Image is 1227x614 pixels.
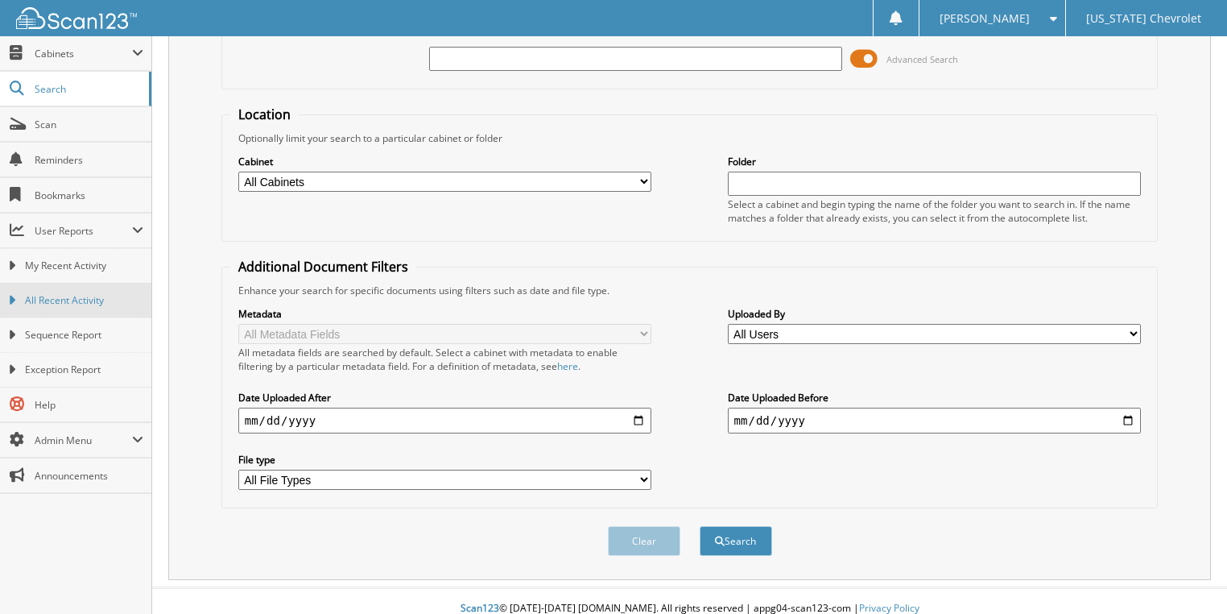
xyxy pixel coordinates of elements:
div: Optionally limit your search to a particular cabinet or folder [230,131,1150,145]
input: end [728,408,1142,434]
span: [US_STATE] Chevrolet [1086,14,1201,23]
span: All Recent Activity [25,293,143,308]
span: Sequence Report [25,328,143,342]
span: Reminders [35,153,143,167]
span: Search [35,82,141,96]
label: Date Uploaded After [238,391,652,404]
div: Select a cabinet and begin typing the name of the folder you want to search in. If the name match... [728,197,1142,225]
label: Folder [728,155,1142,168]
span: Cabinets [35,47,132,60]
span: Admin Menu [35,434,132,447]
span: Announcements [35,469,143,483]
span: User Reports [35,224,132,238]
div: All metadata fields are searched by default. Select a cabinet with metadata to enable filtering b... [238,346,652,373]
label: Uploaded By [728,307,1142,321]
button: Clear [608,526,680,556]
span: My Recent Activity [25,259,143,273]
span: [PERSON_NAME] [940,14,1030,23]
button: Search [700,526,772,556]
input: start [238,408,652,434]
legend: Location [230,106,299,123]
span: Help [35,398,143,412]
label: File type [238,453,652,467]
img: scan123-logo-white.svg [16,7,137,29]
span: Exception Report [25,363,143,377]
span: Scan [35,118,143,131]
span: Bookmarks [35,189,143,202]
legend: Additional Document Filters [230,258,416,276]
label: Cabinet [238,155,652,168]
div: Enhance your search for specific documents using filters such as date and file type. [230,284,1150,297]
label: Date Uploaded Before [728,391,1142,404]
label: Metadata [238,307,652,321]
span: Advanced Search [886,53,958,65]
iframe: Chat Widget [1146,537,1227,614]
a: here [557,359,578,373]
